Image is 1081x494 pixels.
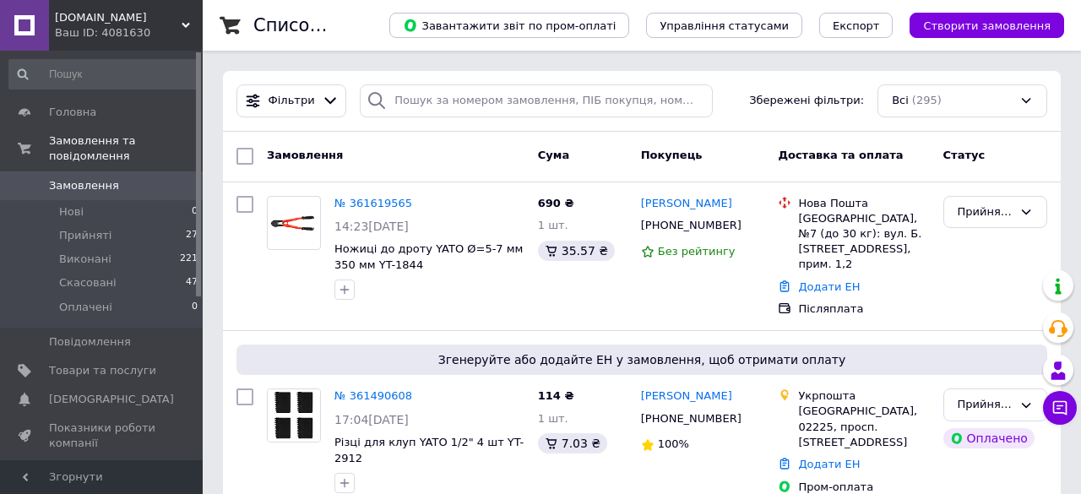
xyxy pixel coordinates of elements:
[892,93,909,109] span: Всі
[638,408,745,430] div: [PHONE_NUMBER]
[538,433,607,453] div: 7.03 ₴
[267,149,343,161] span: Замовлення
[641,388,732,404] a: [PERSON_NAME]
[268,209,320,236] img: Фото товару
[778,149,903,161] span: Доставка та оплата
[658,245,736,258] span: Без рейтингу
[538,197,574,209] span: 690 ₴
[910,13,1064,38] button: Створити замовлення
[49,178,119,193] span: Замовлення
[943,149,986,161] span: Статус
[641,196,732,212] a: [PERSON_NAME]
[798,388,929,404] div: Укрпошта
[49,421,156,451] span: Показники роботи компанії
[334,436,524,464] a: Різці для клуп YATO 1/2" 4 шт YT-2912
[833,19,880,32] span: Експорт
[253,15,425,35] h1: Список замовлень
[334,197,412,209] a: № 361619565
[658,437,689,450] span: 100%
[538,389,574,402] span: 114 ₴
[59,252,111,267] span: Виконані
[749,93,864,109] span: Збережені фільтри:
[334,389,412,402] a: № 361490608
[819,13,894,38] button: Експорт
[55,10,182,25] span: man-pol.com.ua
[59,275,117,290] span: Скасовані
[538,219,568,231] span: 1 шт.
[59,300,112,315] span: Оплачені
[186,275,198,290] span: 47
[59,228,111,243] span: Прийняті
[49,105,96,120] span: Головна
[798,280,860,293] a: Додати ЕН
[912,94,942,106] span: (295)
[268,389,320,442] img: Фото товару
[798,196,929,211] div: Нова Пошта
[660,19,789,32] span: Управління статусами
[646,13,802,38] button: Управління статусами
[49,363,156,378] span: Товари та послуги
[403,18,616,33] span: Завантажити звіт по пром-оплаті
[55,25,203,41] div: Ваш ID: 4081630
[638,214,745,236] div: [PHONE_NUMBER]
[243,351,1040,368] span: Згенеруйте або додайте ЕН у замовлення, щоб отримати оплату
[267,196,321,250] a: Фото товару
[943,428,1035,448] div: Оплачено
[641,149,703,161] span: Покупець
[334,413,409,426] span: 17:04[DATE]
[49,133,203,164] span: Замовлення та повідомлення
[192,300,198,315] span: 0
[958,396,1013,414] div: Прийнято
[389,13,629,38] button: Завантажити звіт по пром-оплаті
[798,211,929,273] div: [GEOGRAPHIC_DATA], №7 (до 30 кг): вул. Б. [STREET_ADDRESS], прим. 1,2
[49,334,131,350] span: Повідомлення
[267,388,321,442] a: Фото товару
[334,220,409,233] span: 14:23[DATE]
[1043,391,1077,425] button: Чат з покупцем
[923,19,1051,32] span: Створити замовлення
[334,242,523,271] a: Ножиці до дроту YATO Ø=5-7 мм 350 мм YT-1844
[538,241,615,261] div: 35.57 ₴
[186,228,198,243] span: 27
[59,204,84,220] span: Нові
[49,392,174,407] span: [DEMOGRAPHIC_DATA]
[958,204,1013,221] div: Прийнято
[192,204,198,220] span: 0
[360,84,713,117] input: Пошук за номером замовлення, ПІБ покупця, номером телефону, Email, номером накладної
[8,59,199,90] input: Пошук
[798,301,929,317] div: Післяплата
[538,412,568,425] span: 1 шт.
[893,19,1064,31] a: Створити замовлення
[269,93,315,109] span: Фільтри
[180,252,198,267] span: 221
[798,458,860,470] a: Додати ЕН
[538,149,569,161] span: Cума
[798,404,929,450] div: [GEOGRAPHIC_DATA], 02225, просп. [STREET_ADDRESS]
